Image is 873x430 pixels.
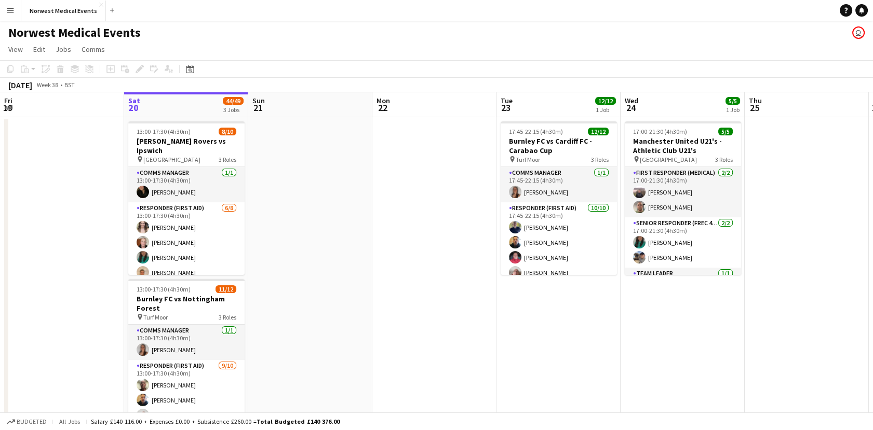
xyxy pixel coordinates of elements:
[82,45,105,54] span: Comms
[718,128,733,135] span: 5/5
[91,418,340,425] div: Salary £140 116.00 + Expenses £0.00 + Subsistence £260.00 =
[623,102,638,114] span: 24
[625,136,741,155] h3: Manchester United U21's - Athletic Club U21's
[726,106,740,114] div: 1 Job
[595,97,616,105] span: 12/12
[633,128,687,135] span: 17:00-21:30 (4h30m)
[625,121,741,275] app-job-card: 17:00-21:30 (4h30m)5/5Manchester United U21's - Athletic Club U21's [GEOGRAPHIC_DATA]3 RolesFirst...
[143,156,200,163] span: [GEOGRAPHIC_DATA]
[747,102,762,114] span: 25
[509,128,563,135] span: 17:45-22:15 (4h30m)
[625,96,638,105] span: Wed
[64,81,75,89] div: BST
[252,96,265,105] span: Sun
[127,102,140,114] span: 20
[516,156,540,163] span: Turf Moor
[596,106,615,114] div: 1 Job
[625,268,741,303] app-card-role: Team Leader1/1
[77,43,109,56] a: Comms
[29,43,49,56] a: Edit
[128,202,245,343] app-card-role: Responder (First Aid)6/813:00-17:30 (4h30m)[PERSON_NAME][PERSON_NAME][PERSON_NAME][PERSON_NAME]
[219,128,236,135] span: 8/10
[128,294,245,313] h3: Burnley FC vs Nottingham Forest
[17,418,47,425] span: Budgeted
[216,285,236,293] span: 11/12
[219,156,236,163] span: 3 Roles
[51,43,75,56] a: Jobs
[715,156,733,163] span: 3 Roles
[726,97,740,105] span: 5/5
[4,43,27,56] a: View
[34,81,60,89] span: Week 38
[625,167,741,217] app-card-role: First Responder (Medical)2/217:00-21:30 (4h30m)[PERSON_NAME][PERSON_NAME]
[137,128,191,135] span: 13:00-17:30 (4h30m)
[128,136,245,155] h3: [PERSON_NAME] Rovers vs Ipswich
[501,121,617,275] app-job-card: 17:45-22:15 (4h30m)12/12Burnley FC vs Cardiff FC - Carabao Cup Turf Moor3 RolesComms Manager1/117...
[4,96,12,105] span: Fri
[57,418,82,425] span: All jobs
[128,96,140,105] span: Sat
[128,121,245,275] app-job-card: 13:00-17:30 (4h30m)8/10[PERSON_NAME] Rovers vs Ipswich [GEOGRAPHIC_DATA]3 RolesComms Manager1/113...
[137,285,191,293] span: 13:00-17:30 (4h30m)
[8,45,23,54] span: View
[8,25,141,40] h1: Norwest Medical Events
[625,217,741,268] app-card-role: Senior Responder (FREC 4 or Above)2/217:00-21:30 (4h30m)[PERSON_NAME][PERSON_NAME]
[591,156,609,163] span: 3 Roles
[21,1,106,21] button: Norwest Medical Events
[56,45,71,54] span: Jobs
[33,45,45,54] span: Edit
[375,102,390,114] span: 22
[128,325,245,360] app-card-role: Comms Manager1/113:00-17:30 (4h30m)[PERSON_NAME]
[8,80,32,90] div: [DATE]
[501,202,617,373] app-card-role: Responder (First Aid)10/1017:45-22:15 (4h30m)[PERSON_NAME][PERSON_NAME][PERSON_NAME][PERSON_NAME]
[223,97,244,105] span: 44/49
[501,136,617,155] h3: Burnley FC vs Cardiff FC - Carabao Cup
[223,106,243,114] div: 3 Jobs
[499,102,513,114] span: 23
[640,156,697,163] span: [GEOGRAPHIC_DATA]
[257,418,340,425] span: Total Budgeted £140 376.00
[3,102,12,114] span: 19
[749,96,762,105] span: Thu
[501,96,513,105] span: Tue
[128,167,245,202] app-card-role: Comms Manager1/113:00-17:30 (4h30m)[PERSON_NAME]
[251,102,265,114] span: 21
[501,167,617,202] app-card-role: Comms Manager1/117:45-22:15 (4h30m)[PERSON_NAME]
[588,128,609,135] span: 12/12
[143,313,168,321] span: Turf Moor
[852,26,865,39] app-user-avatar: Rory Murphy
[219,313,236,321] span: 3 Roles
[377,96,390,105] span: Mon
[5,416,48,427] button: Budgeted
